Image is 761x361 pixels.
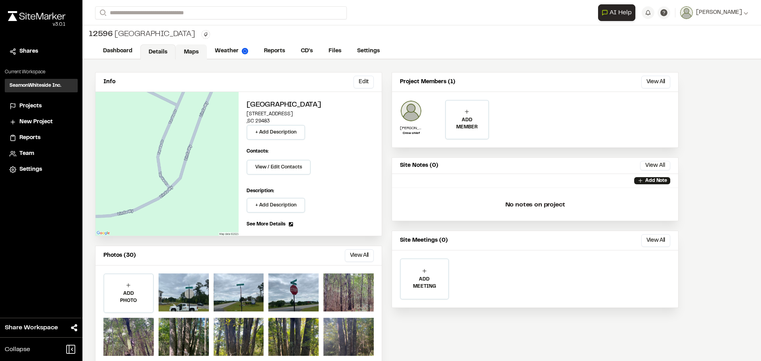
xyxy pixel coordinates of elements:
span: Share Workspace [5,323,58,332]
button: Search [95,6,109,19]
div: Oh geez...please don't... [8,21,65,28]
span: Shares [19,47,38,56]
button: Open AI Assistant [598,4,635,21]
p: Photos (30) [103,251,136,260]
img: precipai.png [242,48,248,54]
span: New Project [19,118,53,126]
button: View All [641,76,670,88]
div: [GEOGRAPHIC_DATA] [89,29,195,40]
span: AI Help [610,8,632,17]
p: ADD PHOTO [104,290,153,304]
img: User [680,6,693,19]
button: Edit Tags [201,30,210,39]
h3: SeamonWhiteside Inc. [10,82,61,89]
button: [PERSON_NAME] [680,6,748,19]
button: + Add Description [247,125,305,140]
p: ADD MEMBER [446,117,488,131]
p: Info [103,78,115,86]
p: ADD MEETING [401,276,448,290]
a: Shares [10,47,73,56]
p: Current Workspace [5,69,78,76]
button: View / Edit Contacts [247,160,311,175]
img: rebrand.png [8,11,65,21]
a: New Project [10,118,73,126]
span: 12596 [89,29,113,40]
span: See More Details [247,221,285,228]
span: Settings [19,165,42,174]
a: Projects [10,102,73,111]
button: View All [345,249,374,262]
span: Reports [19,134,40,142]
a: Team [10,149,73,158]
a: CD's [293,44,321,59]
button: View All [640,161,670,170]
button: + Add Description [247,198,305,213]
p: No notes on project [398,192,672,218]
img: Tyler Foutz [400,100,422,122]
p: Project Members (1) [400,78,455,86]
p: Site Meetings (0) [400,236,448,245]
p: Crew chief [400,131,422,136]
span: Projects [19,102,42,111]
p: Site Notes (0) [400,161,438,170]
a: Settings [349,44,388,59]
span: [PERSON_NAME] [696,8,742,17]
h2: [GEOGRAPHIC_DATA] [247,100,374,111]
p: Add Note [645,177,667,184]
p: Description: [247,187,374,195]
span: Team [19,149,34,158]
span: Collapse [5,345,30,354]
a: Details [140,44,176,59]
a: Reports [10,134,73,142]
button: Edit [354,76,374,88]
p: [PERSON_NAME] [400,125,422,131]
div: Open AI Assistant [598,4,639,21]
p: Contacts: [247,148,269,155]
a: Files [321,44,349,59]
a: Dashboard [95,44,140,59]
p: [STREET_ADDRESS] [247,111,374,118]
button: View All [641,234,670,247]
a: Settings [10,165,73,174]
a: Reports [256,44,293,59]
p: , SC 29483 [247,118,374,125]
a: Weather [207,44,256,59]
a: Maps [176,44,207,59]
